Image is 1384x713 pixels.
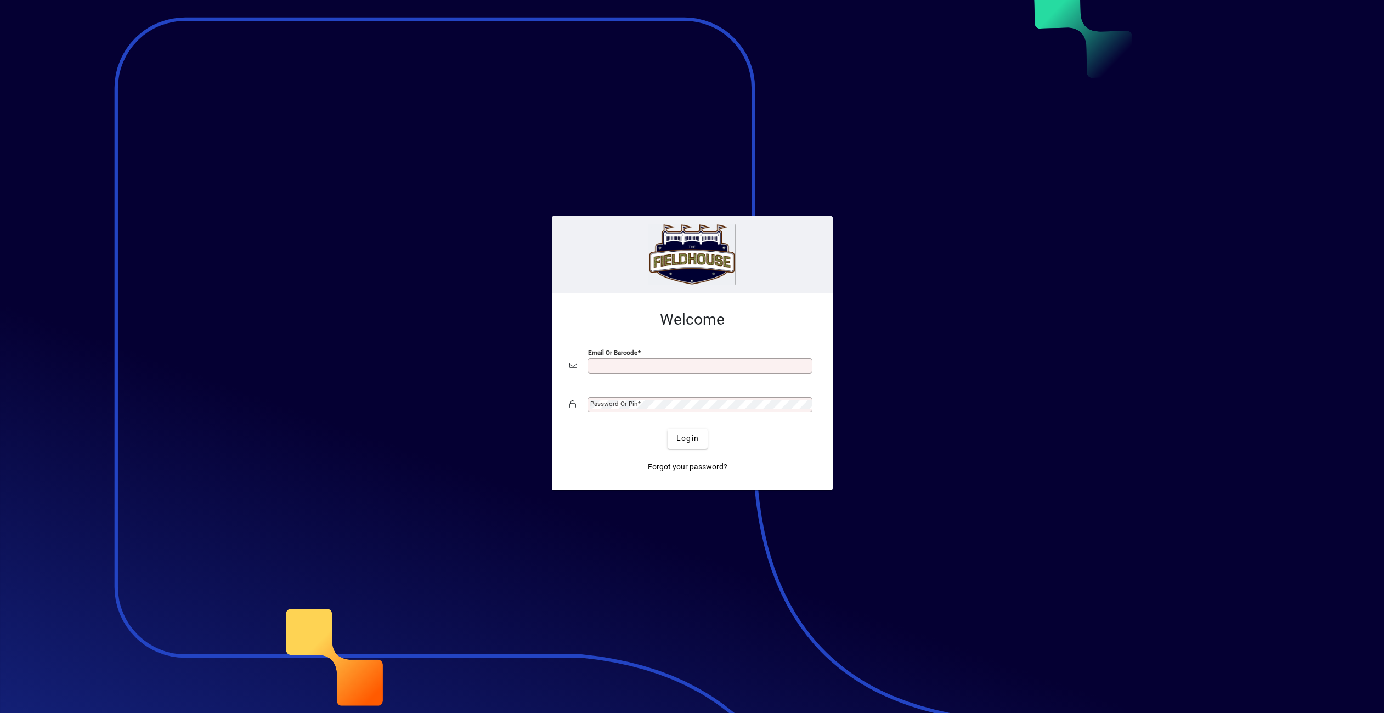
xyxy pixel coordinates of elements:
span: Login [676,433,699,444]
mat-label: Password or Pin [590,400,637,408]
mat-label: Email or Barcode [588,348,637,356]
button: Login [668,429,708,449]
span: Forgot your password? [648,461,727,473]
h2: Welcome [569,310,815,329]
a: Forgot your password? [643,457,732,477]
